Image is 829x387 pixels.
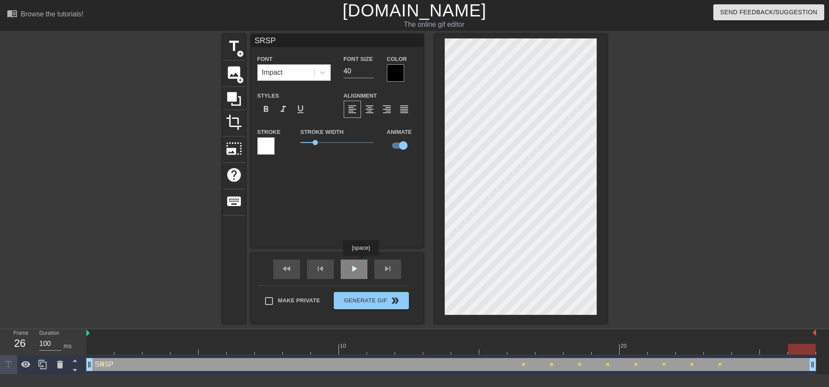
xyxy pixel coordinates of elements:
[337,295,405,306] span: Generate Gif
[347,104,358,114] span: format_align_left
[813,329,816,336] img: bound-end.png
[334,292,408,309] button: Generate Gif
[226,38,242,54] span: title
[261,104,271,114] span: format_bold
[690,362,694,366] span: lens
[257,92,279,100] label: Styles
[7,329,33,354] div: Frame
[39,331,59,336] label: Duration
[85,360,94,369] span: drag_handle
[257,128,281,136] label: Stroke
[342,1,486,20] a: [DOMAIN_NAME]
[387,55,407,63] label: Color
[364,104,375,114] span: format_align_center
[578,362,582,366] span: lens
[13,336,26,351] div: 26
[278,296,320,305] span: Make Private
[399,104,409,114] span: format_align_justify
[662,362,666,366] span: lens
[634,362,638,366] span: lens
[344,55,373,63] label: Font Size
[257,55,272,63] label: Font
[7,8,83,22] a: Browse the tutorials!
[226,114,242,130] span: crop
[262,67,283,78] div: Impact
[522,362,525,366] span: lens
[387,128,412,136] label: Animate
[226,140,242,157] span: photo_size_select_large
[21,10,83,18] div: Browse the tutorials!
[808,360,817,369] span: drag_handle
[720,7,817,18] span: Send Feedback/Suggestion
[713,4,824,20] button: Send Feedback/Suggestion
[278,104,288,114] span: format_italic
[349,263,359,274] span: play_arrow
[383,263,393,274] span: skip_next
[101,362,104,366] span: lens
[7,8,17,19] span: menu_book
[226,167,242,183] span: help
[620,342,628,350] div: 20
[606,362,610,366] span: lens
[344,92,377,100] label: Alignment
[63,342,72,351] div: ms
[282,263,292,274] span: fast_rewind
[315,263,326,274] span: skip_previous
[226,193,242,209] span: keyboard
[718,362,722,366] span: lens
[550,362,554,366] span: lens
[301,128,344,136] label: Stroke Width
[237,50,244,57] span: add_circle
[281,19,588,30] div: The online gif editor
[390,295,400,306] span: double_arrow
[226,64,242,81] span: image
[382,104,392,114] span: format_align_right
[237,76,244,84] span: add_circle
[340,342,348,350] div: 10
[295,104,306,114] span: format_underline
